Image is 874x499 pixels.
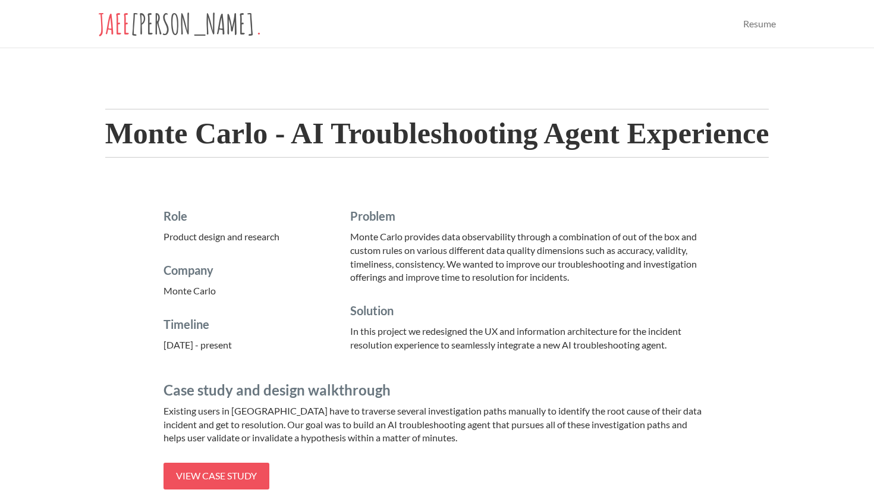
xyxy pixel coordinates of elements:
p: Monte Carlo [164,284,341,298]
h4: Role [164,208,341,224]
p: [DATE] - present [164,338,341,352]
span: Case study and design walkthrough [164,381,391,398]
h2: Monte Carlo - AI Troubleshooting Agent Experience [105,109,769,158]
h4: Company [164,262,341,278]
p: Product design and research [164,230,341,244]
span: View case study [176,470,257,481]
p: Monte Carlo provides data observability through a combination of out of the box and custom rules ... [350,230,709,284]
a: View case study [164,463,269,489]
h4: Solution [350,302,709,319]
h4: Problem [350,208,709,224]
span: [PERSON_NAME] [130,7,255,41]
h4: Timeline [164,316,341,332]
p: In this project we redesigned the UX and information architecture for the incident resolution exp... [350,325,709,352]
p: Existing users in [GEOGRAPHIC_DATA] have to traverse several investigation paths manually to iden... [164,404,710,445]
